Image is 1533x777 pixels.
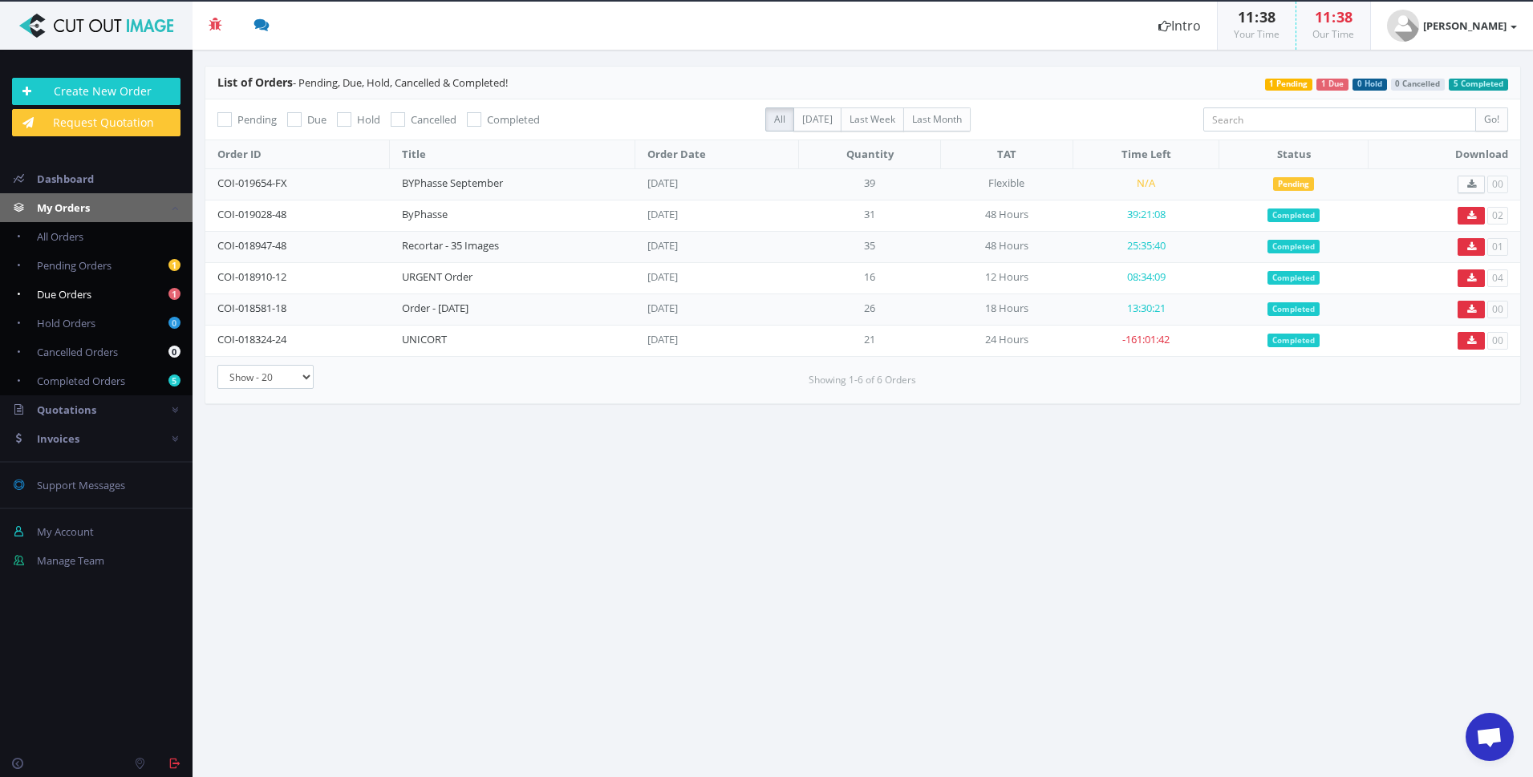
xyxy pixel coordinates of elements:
[841,107,904,132] label: Last Week
[168,259,180,271] b: 1
[1371,2,1533,50] a: [PERSON_NAME]
[217,238,286,253] a: COI-018947-48
[1238,7,1254,26] span: 11
[168,317,180,329] b: 0
[402,207,448,221] a: ByPhasse
[940,140,1073,169] th: TAT
[168,288,180,300] b: 1
[1073,231,1219,262] td: 25:35:40
[390,140,635,169] th: Title
[12,109,180,136] a: Request Quotation
[1369,140,1520,169] th: Download
[1267,302,1320,317] span: Completed
[903,107,971,132] label: Last Month
[1315,7,1331,26] span: 11
[37,316,95,330] span: Hold Orders
[635,325,799,356] td: [DATE]
[217,332,286,346] a: COI-018324-24
[1466,713,1514,761] div: Chat abierto
[635,168,799,200] td: [DATE]
[217,75,508,90] span: - Pending, Due, Hold, Cancelled & Completed!
[402,269,472,284] a: URGENT Order
[402,332,447,346] a: UNICORT
[237,112,277,127] span: Pending
[799,262,941,293] td: 16
[1267,334,1320,348] span: Completed
[1219,140,1369,169] th: Status
[217,207,286,221] a: COI-019028-48
[799,293,941,325] td: 26
[205,140,390,169] th: Order ID
[217,176,287,190] a: COI-019654-FX
[37,403,96,417] span: Quotations
[168,374,180,386] b: 5
[809,373,916,387] small: Showing 1-6 of 6 Orders
[307,112,326,127] span: Due
[1391,79,1446,91] span: 0 Cancelled
[1267,271,1320,285] span: Completed
[793,107,842,132] label: [DATE]
[37,229,83,244] span: All Orders
[940,200,1073,231] td: 48 Hours
[635,140,799,169] th: Order Date
[940,262,1073,293] td: 12 Hours
[1331,7,1336,26] span: :
[37,172,94,186] span: Dashboard
[37,345,118,359] span: Cancelled Orders
[1267,208,1320,223] span: Completed
[1073,200,1219,231] td: 39:21:08
[799,168,941,200] td: 39
[799,325,941,356] td: 21
[1312,27,1354,41] small: Our Time
[765,107,794,132] label: All
[37,553,104,568] span: Manage Team
[940,168,1073,200] td: Flexible
[635,293,799,325] td: [DATE]
[1273,177,1314,192] span: Pending
[940,293,1073,325] td: 18 Hours
[1387,10,1419,42] img: user_default.jpg
[1267,240,1320,254] span: Completed
[402,176,503,190] a: BYPhasse September
[37,374,125,388] span: Completed Orders
[846,147,894,161] span: Quantity
[217,301,286,315] a: COI-018581-18
[1475,107,1508,132] input: Go!
[1073,168,1219,200] td: N/A
[1073,325,1219,356] td: -161:01:42
[411,112,456,127] span: Cancelled
[12,14,180,38] img: Cut Out Image
[1234,27,1280,41] small: Your Time
[1073,140,1219,169] th: Time Left
[217,75,293,90] span: List of Orders
[1203,107,1476,132] input: Search
[1336,7,1353,26] span: 38
[1423,18,1507,33] strong: [PERSON_NAME]
[1259,7,1275,26] span: 38
[402,238,499,253] a: Recortar - 35 Images
[37,431,79,446] span: Invoices
[1073,262,1219,293] td: 08:34:09
[37,258,112,273] span: Pending Orders
[1254,7,1259,26] span: :
[1316,79,1348,91] span: 1 Due
[37,200,90,215] span: My Orders
[1142,2,1217,50] a: Intro
[357,112,380,127] span: Hold
[635,231,799,262] td: [DATE]
[799,200,941,231] td: 31
[635,200,799,231] td: [DATE]
[168,346,180,358] b: 0
[402,301,468,315] a: Order - [DATE]
[37,524,94,539] span: My Account
[940,231,1073,262] td: 48 Hours
[37,287,91,301] span: Due Orders
[12,78,180,105] a: Create New Order
[1265,79,1313,91] span: 1 Pending
[37,478,125,492] span: Support Messages
[940,325,1073,356] td: 24 Hours
[635,262,799,293] td: [DATE]
[1449,79,1508,91] span: 5 Completed
[217,269,286,284] a: COI-018910-12
[799,231,941,262] td: 35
